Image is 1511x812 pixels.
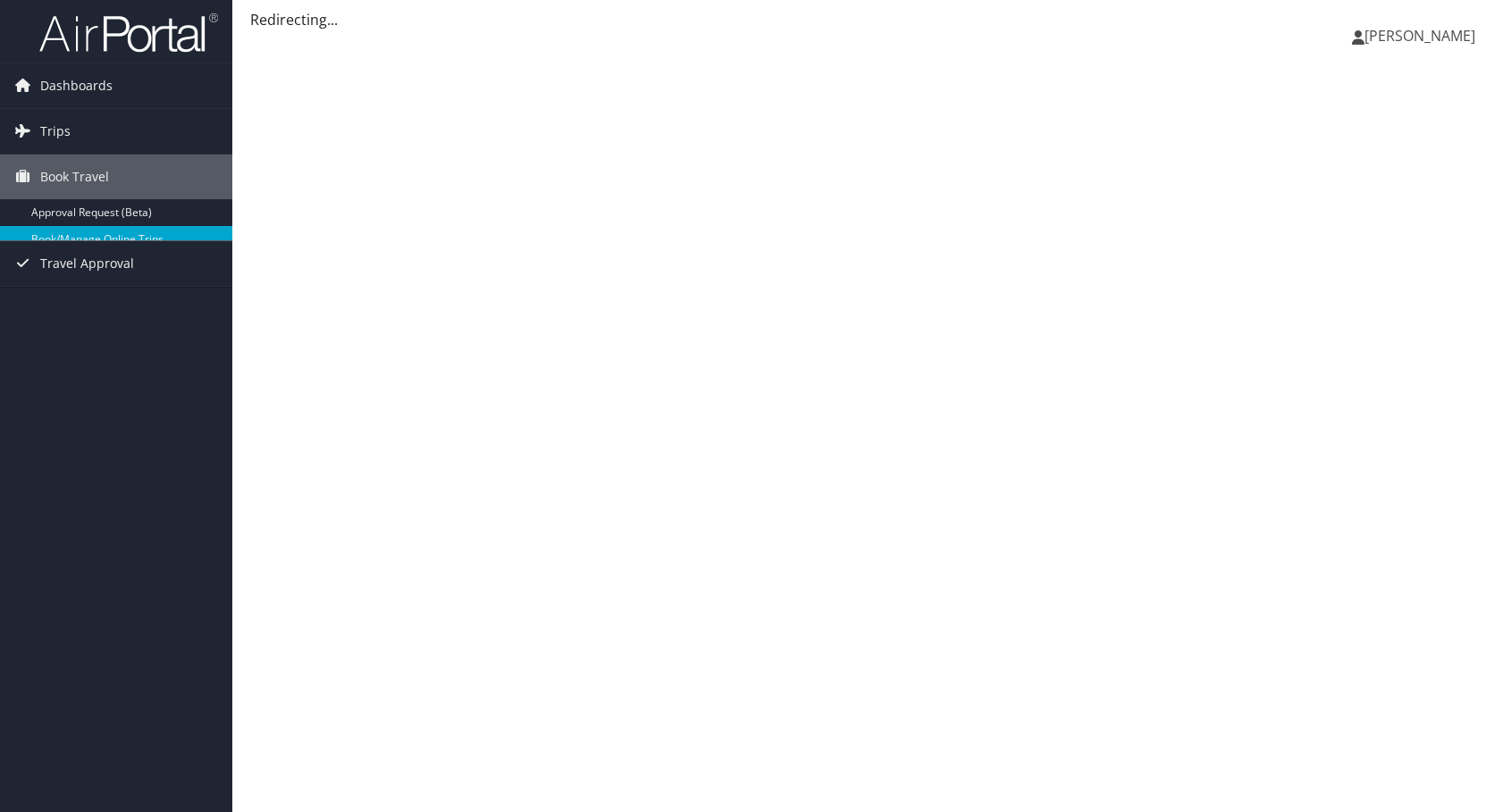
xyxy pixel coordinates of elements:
span: Trips [40,109,71,154]
img: airportal-logo.png [39,12,218,54]
span: Dashboards [40,63,113,108]
span: [PERSON_NAME] [1364,26,1475,46]
span: Travel Approval [40,241,134,286]
a: [PERSON_NAME] [1352,9,1493,63]
div: Redirecting... [250,9,1493,30]
span: Book Travel [40,155,109,199]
